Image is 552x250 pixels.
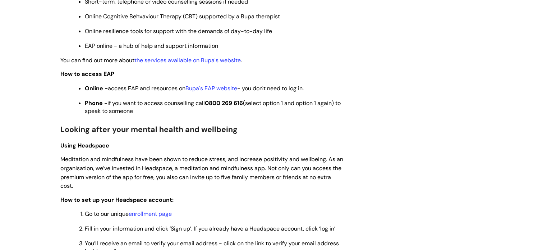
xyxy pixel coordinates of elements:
[85,99,107,107] strong: Phone -
[60,124,238,135] span: Looking after your mental health and wellbeing
[85,85,304,92] span: access EAP and resources on - you don't need to log in.
[60,70,114,78] strong: How to access EAP
[85,225,335,232] span: Fill in your information and click ‘Sign up’. If you already have a Headspace account, click ‘log...
[85,27,272,35] span: Online resilience tools for support with the demands of day-to-day life
[85,210,172,218] span: Go to our unique
[185,85,237,92] a: Bupa's EAP website
[60,155,343,190] span: Meditation and mindfulness have been shown to reduce stress, and increase positivity and wellbein...
[60,142,109,149] span: Using Headspace
[60,196,174,204] span: How to set up your Headspace account:
[205,99,243,107] strong: 0800 269 616
[134,56,241,64] a: the services available on Bupa's website
[85,42,218,50] span: EAP online - a hub of help and support information
[129,210,172,218] a: enrollment page
[85,99,341,115] span: if you want to access counselling call (select option 1 and option 1 again) to speak to someone
[85,85,108,92] strong: Online -
[60,56,242,64] span: You can find out more about .
[85,13,280,20] span: Online Cognitive Behvaviour Therapy (CBT) supported by a Bupa therapist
